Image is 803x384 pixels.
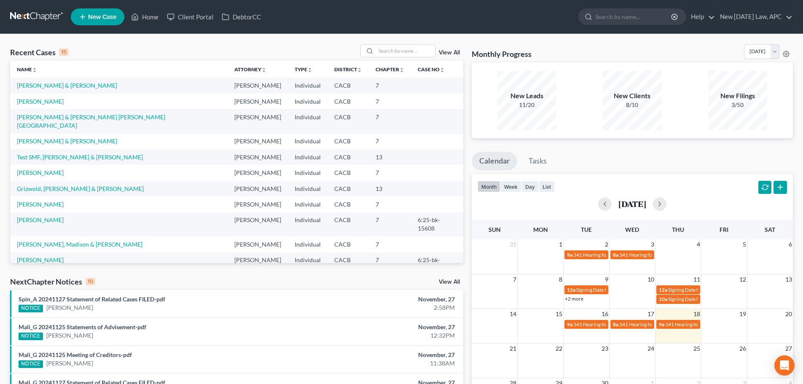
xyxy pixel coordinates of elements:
a: [PERSON_NAME] & [PERSON_NAME] [17,137,117,145]
span: 2 [604,239,609,250]
span: 8 [558,274,563,285]
i: unfold_more [307,67,312,73]
td: 13 [369,181,411,196]
span: 31 [509,239,517,250]
td: 7 [369,134,411,149]
td: 7 [369,252,411,277]
a: Mali_G 20241125 Meeting of Creditors-pdf [19,351,132,358]
i: unfold_more [440,67,445,73]
div: 2:58PM [315,303,455,312]
span: 27 [784,344,793,354]
td: CACB [328,78,369,93]
td: CACB [328,236,369,252]
a: Mali_G 20241125 Statements of Advisement-pdf [19,323,146,330]
a: [PERSON_NAME] [17,256,64,263]
div: 12:32PM [315,331,455,340]
span: Sat [765,226,775,233]
td: Individual [288,196,328,212]
span: 4 [696,239,701,250]
input: Search by name... [595,9,672,24]
a: [PERSON_NAME] [17,201,64,208]
div: New Clients [603,91,662,101]
div: New Leads [497,91,556,101]
td: Individual [288,109,328,133]
td: Individual [288,212,328,236]
span: Thu [672,226,684,233]
input: Search by name... [376,45,435,57]
span: 15 [555,309,563,319]
td: [PERSON_NAME] [228,149,288,165]
a: [PERSON_NAME] [46,359,93,368]
button: day [521,181,539,192]
span: Signing Date for [PERSON_NAME] [668,287,744,293]
span: 13 [784,274,793,285]
td: [PERSON_NAME] [228,236,288,252]
div: NOTICE [19,305,43,312]
div: November, 27 [315,323,455,331]
a: Calendar [472,152,517,170]
span: Signing Date for [PERSON_NAME] [576,287,652,293]
td: 7 [369,94,411,109]
span: 20 [784,309,793,319]
td: 7 [369,196,411,212]
a: Nameunfold_more [17,66,37,73]
div: 3/50 [708,101,767,109]
td: CACB [328,134,369,149]
a: Test SMF, [PERSON_NAME] & [PERSON_NAME] [17,153,143,161]
i: unfold_more [261,67,266,73]
td: 7 [369,236,411,252]
span: Fri [720,226,728,233]
a: Home [127,9,163,24]
div: NextChapter Notices [10,277,95,287]
span: Signing Date for [PERSON_NAME] [668,296,744,302]
a: [PERSON_NAME] [17,216,64,223]
span: Tue [581,226,592,233]
a: +2 more [565,295,583,302]
i: unfold_more [357,67,362,73]
td: Individual [288,78,328,93]
span: 5 [742,239,747,250]
span: 23 [601,344,609,354]
span: 25 [693,344,701,354]
a: Tasks [521,152,554,170]
span: 16 [601,309,609,319]
span: 19 [739,309,747,319]
span: 3 [650,239,655,250]
a: [PERSON_NAME] [46,331,93,340]
td: CACB [328,252,369,277]
a: DebtorCC [218,9,265,24]
span: 18 [693,309,701,319]
div: NOTICE [19,360,43,368]
span: New Case [88,14,116,20]
a: [PERSON_NAME] [17,169,64,176]
span: 21 [509,344,517,354]
td: 7 [369,109,411,133]
a: Chapterunfold_more [376,66,404,73]
a: View All [439,50,460,56]
span: 9a [567,321,572,328]
span: 341 Hearing for [PERSON_NAME] & [PERSON_NAME] [665,321,785,328]
span: 12 [739,274,747,285]
span: 341 Hearing for [PERSON_NAME] & [PERSON_NAME] [573,321,693,328]
span: 8a [613,252,618,258]
h3: Monthly Progress [472,49,532,59]
td: 6:25-bk-16434 [411,252,463,277]
div: 11/20 [497,101,556,109]
td: CACB [328,149,369,165]
div: 11:38AM [315,359,455,368]
span: 8a [613,321,618,328]
button: week [500,181,521,192]
td: 6:25-bk-15608 [411,212,463,236]
div: 15 [59,48,69,56]
span: 11 [693,274,701,285]
a: Spin_A 20241127 Statement of Related Cases FILED-pdf [19,295,165,303]
a: [PERSON_NAME] [17,98,64,105]
td: [PERSON_NAME] [228,196,288,212]
span: 24 [647,344,655,354]
div: NOTICE [19,333,43,340]
td: 7 [369,212,411,236]
span: 341 Hearing for [PERSON_NAME] [619,321,695,328]
td: [PERSON_NAME] [228,109,288,133]
td: CACB [328,109,369,133]
span: 10 [647,274,655,285]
